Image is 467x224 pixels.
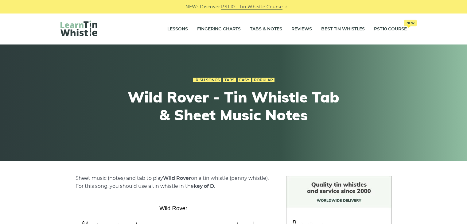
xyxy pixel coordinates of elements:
a: Tabs [223,78,236,83]
a: Easy [238,78,251,83]
a: PST10 CourseNew [374,21,407,37]
a: Lessons [167,21,188,37]
a: Best Tin Whistles [321,21,365,37]
a: Irish Songs [193,78,221,83]
a: Reviews [291,21,312,37]
span: New [404,20,417,26]
strong: key of D [194,183,214,189]
a: Tabs & Notes [250,21,282,37]
h1: Wild Rover - Tin Whistle Tab & Sheet Music Notes [121,88,347,124]
img: LearnTinWhistle.com [60,21,97,36]
p: Sheet music (notes) and tab to play on a tin whistle (penny whistle). For this song, you should u... [76,174,271,190]
a: Fingering Charts [197,21,241,37]
a: Popular [252,78,274,83]
strong: Wild Rover [163,175,191,181]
